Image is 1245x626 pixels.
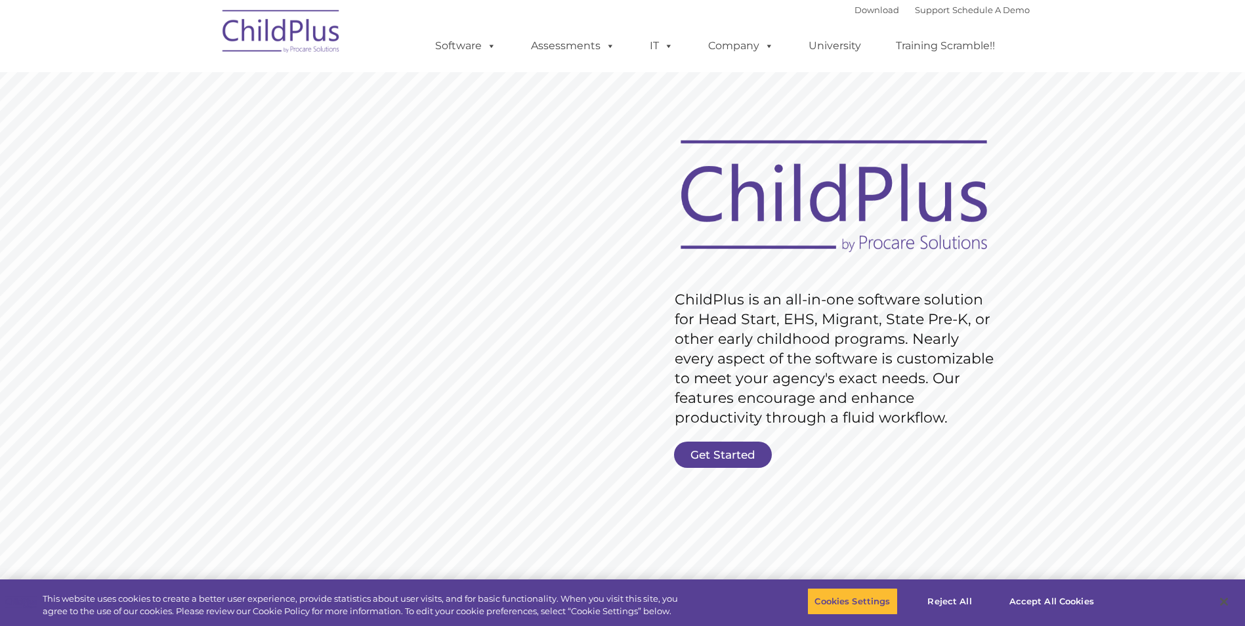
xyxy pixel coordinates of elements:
[1210,587,1238,616] button: Close
[807,588,897,616] button: Cookies Settings
[909,588,991,616] button: Reject All
[1002,588,1101,616] button: Accept All Cookies
[43,593,685,618] div: This website uses cookies to create a better user experience, provide statistics about user visit...
[855,5,899,15] a: Download
[915,5,950,15] a: Support
[795,33,874,59] a: University
[952,5,1030,15] a: Schedule A Demo
[695,33,787,59] a: Company
[216,1,347,66] img: ChildPlus by Procare Solutions
[883,33,1008,59] a: Training Scramble!!
[674,442,772,468] a: Get Started
[637,33,686,59] a: IT
[422,33,509,59] a: Software
[855,5,1030,15] font: |
[518,33,628,59] a: Assessments
[675,290,1000,428] rs-layer: ChildPlus is an all-in-one software solution for Head Start, EHS, Migrant, State Pre-K, or other ...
